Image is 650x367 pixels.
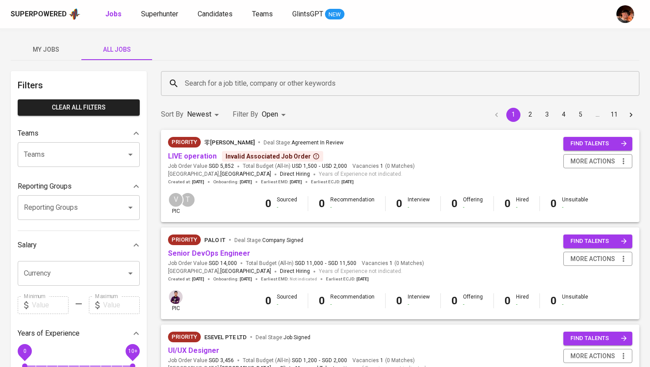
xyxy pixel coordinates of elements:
[243,357,347,364] span: Total Budget (All-In)
[330,293,375,308] div: Recommendation
[252,10,273,18] span: Teams
[408,196,430,211] div: Interview
[590,110,604,119] div: …
[330,196,375,211] div: Recommendation
[562,301,588,308] div: -
[563,235,632,248] button: find talents
[563,137,632,151] button: find talents
[280,268,310,274] span: Direct Hiring
[187,109,211,120] p: Newest
[280,171,310,177] span: Direct Hiring
[23,348,26,354] span: 0
[220,267,271,276] span: [GEOGRAPHIC_DATA]
[168,289,184,312] div: pic
[292,10,323,18] span: GlintsGPT
[168,179,204,185] span: Created at :
[168,152,217,160] a: LIVE operation
[198,10,233,18] span: Candidates
[168,137,201,148] div: New Job received from Demand Team
[607,108,621,122] button: Go to page 11
[192,179,204,185] span: [DATE]
[168,346,219,355] a: UI/UX Designer
[105,10,122,18] b: Jobs
[563,252,632,266] button: more actions
[516,301,529,308] div: -
[240,276,252,282] span: [DATE]
[570,253,615,265] span: more actions
[198,9,234,20] a: Candidates
[319,197,325,210] b: 0
[180,192,195,208] div: T
[209,163,234,170] span: SGD 5,852
[463,301,483,308] div: -
[18,99,140,116] button: Clear All filters
[290,276,317,282] span: Not indicated
[240,179,252,185] span: [DATE]
[168,249,250,257] a: Senior DevOps Engineer
[192,276,204,282] span: [DATE]
[570,156,615,167] span: more actions
[265,197,271,210] b: 0
[168,235,201,245] div: New Job received from Demand Team
[292,163,317,170] span: USD 1,500
[18,236,140,254] div: Salary
[570,351,615,362] span: more actions
[234,237,303,243] span: Deal Stage :
[261,179,302,185] span: Earliest EMD :
[557,108,571,122] button: Go to page 4
[362,260,424,267] span: Vacancies ( 0 Matches )
[168,260,237,267] span: Job Order Value
[105,9,123,20] a: Jobs
[540,108,554,122] button: Go to page 3
[341,179,354,185] span: [DATE]
[292,9,344,20] a: GlintsGPT NEW
[168,332,201,342] div: New Job received from Demand Team
[292,357,317,364] span: SGD 1,200
[262,237,303,243] span: Company Signed
[506,108,520,122] button: page 1
[516,204,529,211] div: -
[277,293,297,308] div: Sourced
[243,163,347,170] span: Total Budget (All-In)
[220,170,271,179] span: [GEOGRAPHIC_DATA]
[379,357,383,364] span: 1
[18,178,140,195] div: Reporting Groups
[570,333,627,344] span: find talents
[570,236,627,246] span: find talents
[233,109,258,120] p: Filter By
[246,260,356,267] span: Total Budget (All-In)
[616,5,634,23] img: diemas@glints.com
[124,201,137,214] button: Open
[209,357,234,364] span: SGD 3,456
[18,328,80,339] p: Years of Experience
[328,260,356,267] span: SGD 11,500
[551,197,557,210] b: 0
[379,163,383,170] span: 1
[204,237,226,243] span: Palo IT
[18,128,38,139] p: Teams
[562,196,588,211] div: Unsuitable
[319,170,402,179] span: Years of Experience not indicated.
[574,108,588,122] button: Go to page 5
[396,197,402,210] b: 0
[18,125,140,142] div: Teams
[168,357,234,364] span: Job Order Value
[226,152,320,161] div: Invalid Associated Job Order
[523,108,537,122] button: Go to page 2
[325,260,326,267] span: -
[87,44,147,55] span: All Jobs
[388,260,393,267] span: 1
[326,276,369,282] span: Earliest ECJD :
[124,267,137,280] button: Open
[408,301,430,308] div: -
[408,204,430,211] div: -
[213,179,252,185] span: Onboarding :
[18,181,72,192] p: Reporting Groups
[256,334,310,341] span: Deal Stage :
[141,9,180,20] a: Superhunter
[463,293,483,308] div: Offering
[141,10,178,18] span: Superhunter
[168,333,201,341] span: Priority
[262,110,278,118] span: Open
[563,154,632,169] button: more actions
